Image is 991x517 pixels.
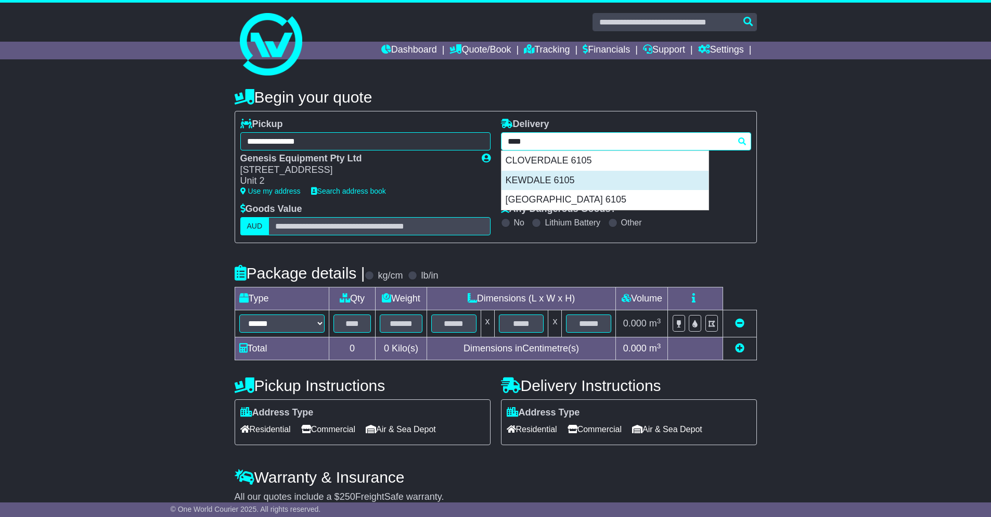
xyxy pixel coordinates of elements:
[240,204,302,215] label: Goods Value
[649,318,661,329] span: m
[421,270,438,282] label: lb/in
[524,42,570,59] a: Tracking
[501,119,549,130] label: Delivery
[657,342,661,350] sup: 3
[240,153,471,165] div: Genesis Equipment Pty Ltd
[623,343,647,354] span: 0.000
[735,343,744,354] a: Add new item
[449,42,511,59] a: Quote/Book
[623,318,647,329] span: 0.000
[501,132,751,150] typeahead: Please provide city
[240,407,314,419] label: Address Type
[568,421,622,437] span: Commercial
[548,310,562,337] td: x
[632,421,702,437] span: Air & Sea Depot
[514,218,524,228] label: No
[481,310,494,337] td: x
[340,491,355,502] span: 250
[240,217,269,235] label: AUD
[545,218,600,228] label: Lithium Battery
[616,287,668,310] td: Volume
[427,337,616,360] td: Dimensions in Centimetre(s)
[235,287,329,310] td: Type
[235,491,757,503] div: All our quotes include a $ FreightSafe warranty.
[381,42,437,59] a: Dashboard
[240,165,471,176] div: [STREET_ADDRESS]
[376,337,427,360] td: Kilo(s)
[311,187,386,195] a: Search address book
[507,421,557,437] span: Residential
[376,287,427,310] td: Weight
[366,421,436,437] span: Air & Sea Depot
[235,89,757,106] h4: Begin your quote
[501,377,757,394] h4: Delivery Instructions
[657,317,661,325] sup: 3
[235,469,757,486] h4: Warranty & Insurance
[698,42,744,59] a: Settings
[329,287,376,310] td: Qty
[329,337,376,360] td: 0
[643,42,685,59] a: Support
[235,337,329,360] td: Total
[649,343,661,354] span: m
[235,377,491,394] h4: Pickup Instructions
[235,264,365,282] h4: Package details |
[378,270,403,282] label: kg/cm
[171,505,321,513] span: © One World Courier 2025. All rights reserved.
[501,151,709,171] div: CLOVERDALE 6105
[621,218,642,228] label: Other
[240,187,301,195] a: Use my address
[240,175,471,187] div: Unit 2
[501,190,709,210] div: [GEOGRAPHIC_DATA] 6105
[507,407,580,419] label: Address Type
[240,421,291,437] span: Residential
[501,171,709,191] div: KEWDALE 6105
[240,119,283,130] label: Pickup
[384,343,389,354] span: 0
[735,318,744,329] a: Remove this item
[583,42,630,59] a: Financials
[427,287,616,310] td: Dimensions (L x W x H)
[301,421,355,437] span: Commercial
